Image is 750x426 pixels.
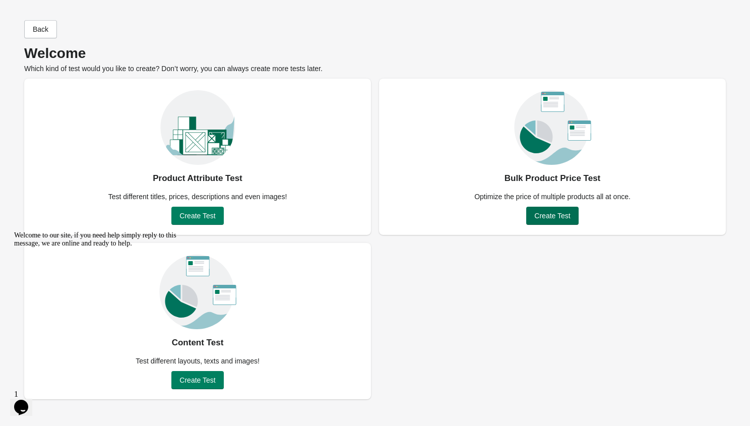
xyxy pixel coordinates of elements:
[102,192,293,202] div: Test different titles, prices, descriptions and even images!
[4,4,166,20] span: Welcome to our site, if you need help simply reply to this message, we are online and ready to help.
[505,170,601,187] div: Bulk Product Price Test
[171,371,223,389] button: Create Test
[10,386,42,416] iframe: chat widget
[24,20,57,38] button: Back
[172,335,224,351] div: Content Test
[179,376,215,384] span: Create Test
[33,25,48,33] span: Back
[468,192,637,202] div: Optimize the price of multiple products all at once.
[171,207,223,225] button: Create Test
[24,48,726,58] p: Welcome
[130,356,266,366] div: Test different layouts, texts and images!
[10,227,192,381] iframe: chat widget
[526,207,578,225] button: Create Test
[4,4,185,20] div: Welcome to our site, if you need help simply reply to this message, we are online and ready to help.
[24,48,726,74] div: Which kind of test would you like to create? Don’t worry, you can always create more tests later.
[153,170,242,187] div: Product Attribute Test
[534,212,570,220] span: Create Test
[179,212,215,220] span: Create Test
